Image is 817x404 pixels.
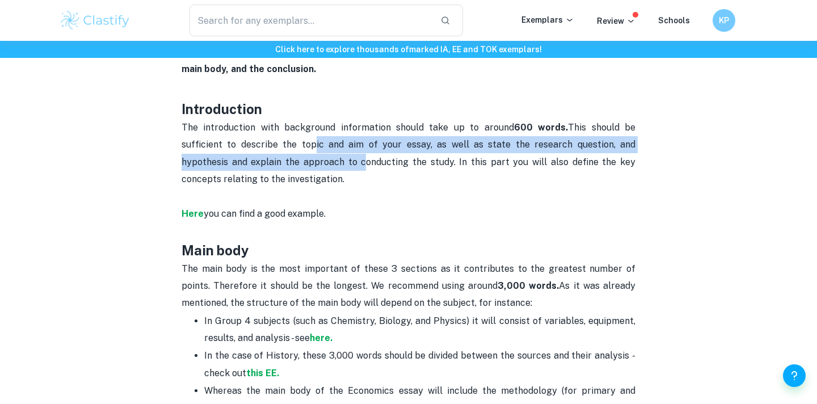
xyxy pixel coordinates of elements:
p: The introduction with background information should take up to around This should be sufficient t... [182,119,635,240]
a: Here [182,208,204,219]
button: KP [713,9,735,32]
h6: KP [718,14,731,27]
p: The main body is the most important of these 3 sections as it contributes to the greatest number ... [182,260,635,312]
input: Search for any exemplars... [189,5,431,36]
h3: Introduction [182,78,635,119]
p: Review [597,15,635,27]
p: In Group 4 subjects (such as Chemistry, Biology, and Physics) it will consist of variables, equip... [204,313,635,347]
strong: 600 words. [514,122,568,133]
img: Clastify logo [59,9,131,32]
a: this EE. [246,368,279,378]
a: Schools [658,16,690,25]
h6: Click here to explore thousands of marked IA, EE and TOK exemplars ! [2,43,815,56]
a: here. [310,333,332,343]
button: Help and Feedback [783,364,806,387]
h3: Main body [182,240,635,260]
p: In the case of History, these 3,000 words should be divided between the sources and their analysi... [204,347,635,382]
p: Exemplars [521,14,574,26]
strong: 3,000 words. [498,280,559,291]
